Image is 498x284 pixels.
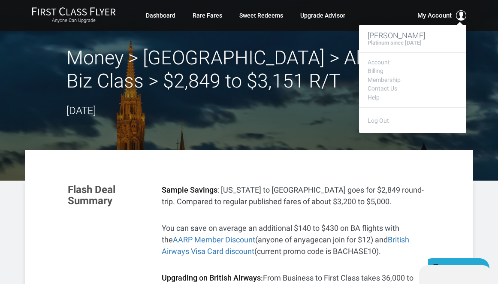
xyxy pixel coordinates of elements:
[68,184,149,207] h3: Flash Deal Summary
[162,222,430,257] p: You can save on average an additional $140 to $430 on BA flights with the (anyone of any can join...
[306,235,319,244] span: age
[32,7,116,16] img: First Class Flyer
[162,184,430,207] p: : [US_STATE] to [GEOGRAPHIC_DATA] goes for $2,849 round-trip. Compared to regular published fares...
[300,8,345,23] a: Upgrade Advisor
[32,7,116,24] a: First Class FlyerAnyone Can Upgrade
[417,10,452,21] span: My Account
[239,8,283,23] a: Sweet Redeems
[368,94,458,101] a: Help
[368,85,458,92] a: Contact Us
[146,8,175,23] a: Dashboard
[173,235,255,244] a: AARP Member Discount
[32,18,116,24] small: Anyone Can Upgrade
[368,77,458,83] a: Membership
[66,46,435,93] h2: Money > [GEOGRAPHIC_DATA] > All Year > Biz Class > $2,849 to $3,151 R/T
[368,31,458,40] h3: [PERSON_NAME]
[162,235,409,256] a: British Airways Visa Card discount
[368,117,389,124] a: Log Out
[368,40,422,46] h4: Platinum since [DATE]
[428,258,489,280] iframe: Opens a widget where you can find more information
[162,273,263,282] strong: Upgrading on British Airways:
[193,8,222,23] a: Rare Fares
[66,105,96,117] time: [DATE]
[368,68,458,74] a: Billing
[162,185,217,194] strong: Sample Savings
[417,10,466,21] button: My Account
[368,59,458,66] a: Account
